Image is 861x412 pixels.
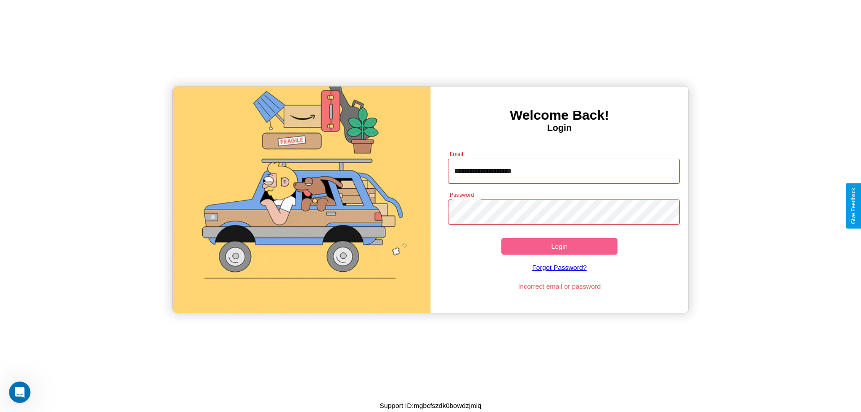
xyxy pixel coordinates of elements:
h3: Welcome Back! [430,108,688,123]
a: Forgot Password? [444,255,676,280]
iframe: Intercom live chat [9,382,30,403]
img: gif [173,87,430,313]
p: Support ID: mgbcfszdk0bowdzjmlq [380,399,482,412]
h4: Login [430,123,688,133]
label: Password [450,191,474,199]
button: Login [501,238,617,255]
p: Incorrect email or password [444,280,676,292]
label: Email [450,150,464,158]
div: Give Feedback [850,188,857,224]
